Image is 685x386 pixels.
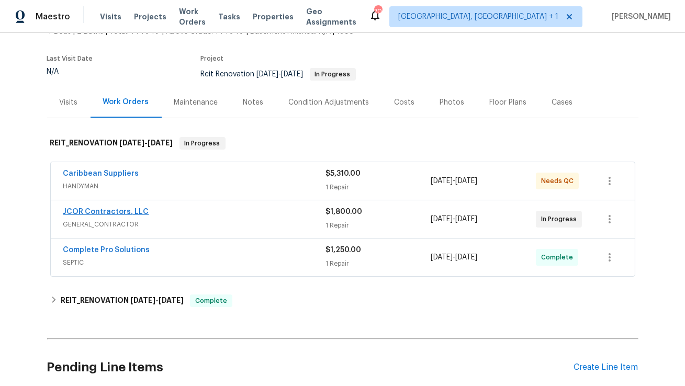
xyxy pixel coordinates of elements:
[181,138,224,149] span: In Progress
[326,258,431,269] div: 1 Repair
[120,139,145,146] span: [DATE]
[541,214,581,224] span: In Progress
[47,68,93,75] div: N/A
[63,219,326,230] span: GENERAL_CONTRACTOR
[47,288,638,313] div: REIT_RENOVATION [DATE]-[DATE]Complete
[306,6,356,27] span: Geo Assignments
[47,127,638,160] div: REIT_RENOVATION [DATE]-[DATE]In Progress
[191,296,231,306] span: Complete
[130,297,155,304] span: [DATE]
[61,294,184,307] h6: REIT_RENOVATION
[63,246,150,254] a: Complete Pro Solutions
[431,252,477,263] span: -
[440,97,465,108] div: Photos
[103,97,149,107] div: Work Orders
[398,12,558,22] span: [GEOGRAPHIC_DATA], [GEOGRAPHIC_DATA] + 1
[431,176,477,186] span: -
[60,97,78,108] div: Visits
[179,6,206,27] span: Work Orders
[395,97,415,108] div: Costs
[100,12,121,22] span: Visits
[253,12,294,22] span: Properties
[326,220,431,231] div: 1 Repair
[455,254,477,261] span: [DATE]
[326,182,431,192] div: 1 Repair
[63,181,326,191] span: HANDYMAN
[174,97,218,108] div: Maintenance
[490,97,527,108] div: Floor Plans
[159,297,184,304] span: [DATE]
[326,208,363,215] span: $1,800.00
[455,177,477,185] span: [DATE]
[552,97,573,108] div: Cases
[311,71,355,77] span: In Progress
[120,139,173,146] span: -
[289,97,369,108] div: Condition Adjustments
[541,252,577,263] span: Complete
[134,12,166,22] span: Projects
[201,71,356,78] span: Reit Renovation
[36,12,70,22] span: Maestro
[218,13,240,20] span: Tasks
[374,6,381,17] div: 70
[608,12,671,22] span: [PERSON_NAME]
[431,177,453,185] span: [DATE]
[257,71,279,78] span: [DATE]
[50,137,173,150] h6: REIT_RENOVATION
[455,215,477,223] span: [DATE]
[201,55,224,62] span: Project
[326,246,362,254] span: $1,250.00
[63,170,139,177] a: Caribbean Suppliers
[282,71,304,78] span: [DATE]
[47,55,93,62] span: Last Visit Date
[431,214,477,224] span: -
[257,71,304,78] span: -
[63,208,149,215] a: JCOR Contractors, LLC
[63,257,326,268] span: SEPTIC
[431,254,453,261] span: [DATE]
[541,176,578,186] span: Needs QC
[130,297,184,304] span: -
[148,139,173,146] span: [DATE]
[243,97,264,108] div: Notes
[326,170,361,177] span: $5,310.00
[574,362,638,372] div: Create Line Item
[431,215,453,223] span: [DATE]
